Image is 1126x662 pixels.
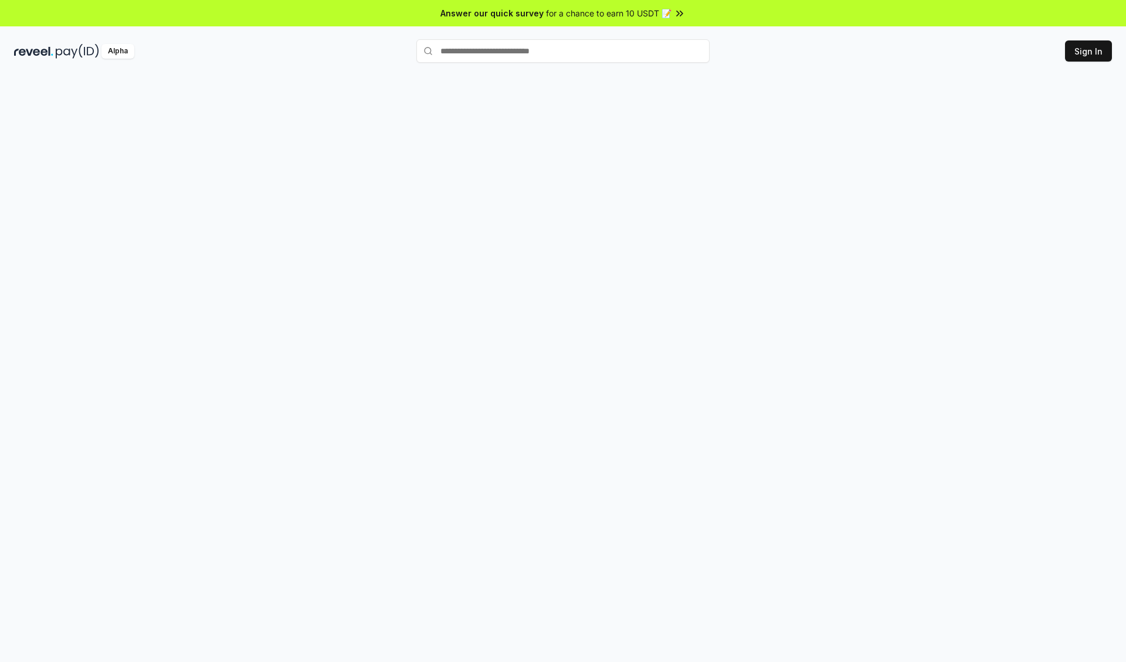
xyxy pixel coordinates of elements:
div: Alpha [101,44,134,59]
span: for a chance to earn 10 USDT 📝 [546,7,671,19]
img: reveel_dark [14,44,53,59]
button: Sign In [1065,40,1112,62]
span: Answer our quick survey [440,7,544,19]
img: pay_id [56,44,99,59]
